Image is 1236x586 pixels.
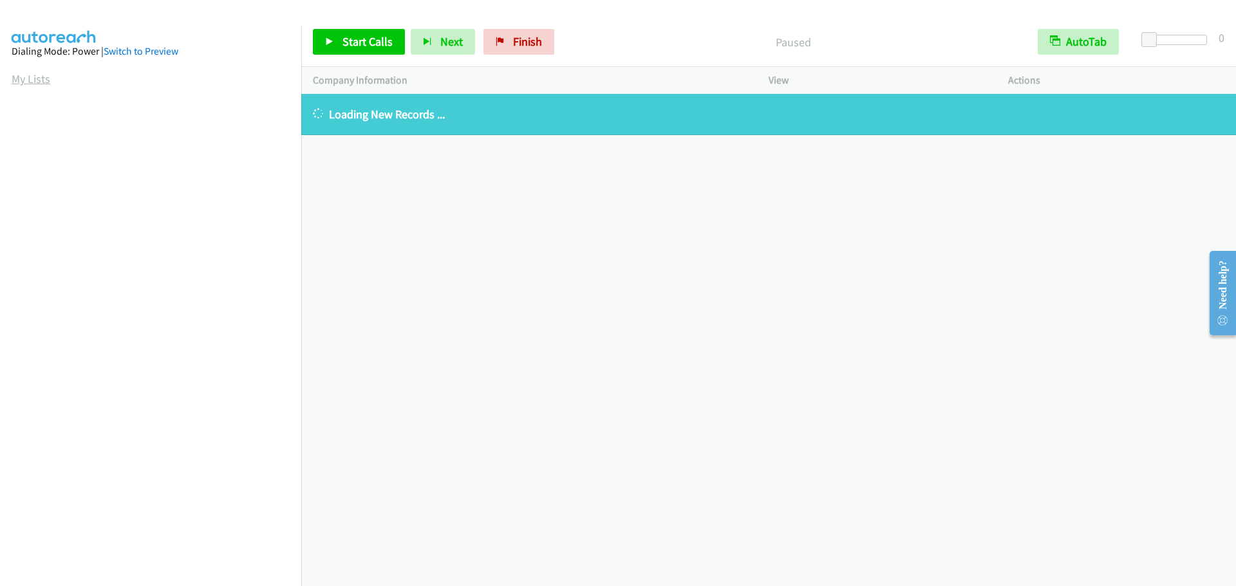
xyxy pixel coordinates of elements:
[12,44,290,59] div: Dialing Mode: Power |
[313,105,1224,123] p: Loading New Records ...
[483,29,554,55] a: Finish
[342,34,393,49] span: Start Calls
[572,33,1015,51] p: Paused
[1038,29,1119,55] button: AutoTab
[769,73,985,88] p: View
[1219,29,1224,46] div: 0
[411,29,475,55] button: Next
[513,34,542,49] span: Finish
[313,73,745,88] p: Company Information
[1008,73,1224,88] p: Actions
[104,45,178,57] a: Switch to Preview
[313,29,405,55] a: Start Calls
[12,71,50,86] a: My Lists
[1199,242,1236,344] iframe: Resource Center
[440,34,463,49] span: Next
[1148,35,1207,45] div: Delay between calls (in seconds)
